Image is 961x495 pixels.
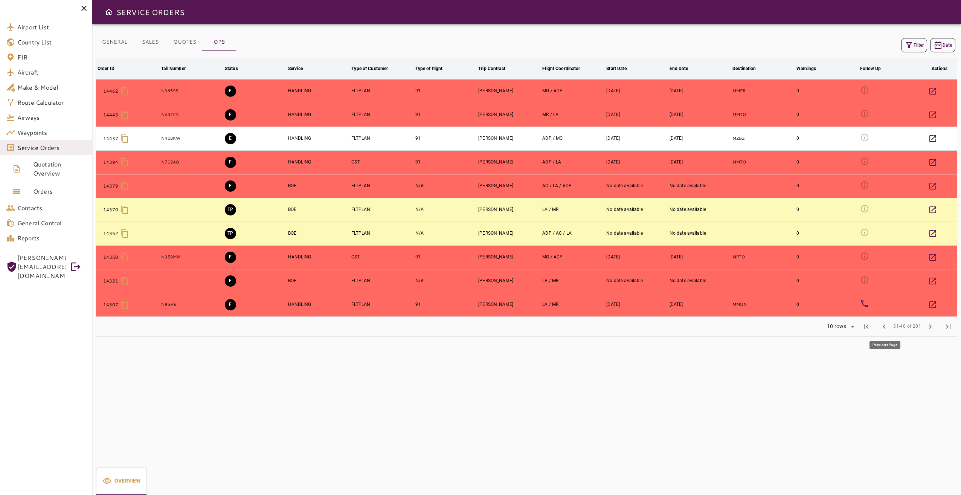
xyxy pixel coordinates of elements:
td: [DATE] [605,103,668,127]
p: MMTO [732,159,793,165]
button: FINAL [225,299,236,310]
button: Overview [96,467,147,495]
span: Airport List [17,23,86,32]
p: N418KW [161,135,222,142]
td: FLTPLAN [350,269,413,293]
p: MPTO [732,254,793,260]
td: No date available [605,222,668,245]
span: Service [288,64,313,73]
button: Details [924,106,942,124]
span: Trip Contract [478,64,515,73]
button: GENERAL [96,33,133,51]
p: MMTO [732,112,793,118]
div: 0 [796,88,857,94]
td: [PERSON_NAME] [477,245,541,269]
div: ADRIANA DEL POZO, MARISELA GONZALEZ [542,135,603,142]
p: 14321 [103,278,119,284]
button: Details [924,225,942,243]
button: SALES [133,33,167,51]
span: first_page [862,322,871,331]
td: [PERSON_NAME] [477,103,541,127]
button: Details [924,248,942,266]
div: basic tabs example [96,467,147,495]
td: [PERSON_NAME] [477,293,541,316]
td: HANDLING [287,103,350,127]
td: N/A [414,198,477,222]
span: chevron_right [926,322,935,331]
td: No date available [668,174,731,198]
p: N712AQ [161,159,222,165]
p: MMPR [732,88,793,94]
span: Service Orders [17,143,86,152]
p: N359MM [161,254,222,260]
td: [DATE] [605,150,668,174]
div: End Date [670,64,688,73]
span: Destination [732,64,766,73]
td: FLTPLAN [350,103,413,127]
div: 0 [796,159,857,165]
span: Quotation Overview [33,160,86,178]
td: N/A [414,222,477,245]
div: ADRIANA DEL POZO, LAURA ALONSO [542,159,603,165]
div: 0 [796,135,857,142]
td: No date available [605,269,668,293]
button: Details [924,201,942,219]
div: 0 [796,301,857,308]
div: 10 rows [825,323,848,330]
div: Start Date [606,64,626,73]
button: TRIP PREPARATION [225,204,236,215]
button: Details [924,82,942,100]
td: [DATE] [605,293,668,316]
td: 91 [414,150,477,174]
td: FLTPLAN [350,79,413,103]
div: 0 [796,254,857,260]
td: [DATE] [605,127,668,150]
td: [DATE] [668,293,731,316]
div: 0 [796,183,857,189]
td: FLTPLAN [350,222,413,245]
td: HANDLING [287,293,350,316]
p: 14370 [103,206,119,213]
button: Open drawer [101,5,116,20]
div: LAURA ALONSO, MICHELLE RAMOS [542,278,603,284]
button: TRIP PREPARATION [225,228,236,239]
span: Last Page [939,318,957,336]
div: Type of Customer [351,64,388,73]
button: Details [924,272,942,290]
span: Flight Coordinator [542,64,590,73]
button: Filter [901,38,927,52]
div: 0 [796,112,857,118]
span: Type of Customer [351,64,398,73]
p: 14350 [103,254,119,261]
span: Status [225,64,248,73]
td: HANDLING [287,245,350,269]
span: General Control [17,218,86,228]
td: No date available [668,222,731,245]
span: Country List [17,38,86,47]
div: 0 [796,230,857,237]
div: Type of flight [415,64,443,73]
span: Follow Up [860,64,891,73]
td: [PERSON_NAME] [477,127,541,150]
td: [DATE] [668,103,731,127]
td: [DATE] [605,79,668,103]
td: [PERSON_NAME] [477,174,541,198]
p: 14379 [103,183,119,189]
td: N/A [414,174,477,198]
span: Start Date [606,64,636,73]
td: HANDLING [287,150,350,174]
button: Details [924,153,942,171]
td: No date available [668,269,731,293]
p: N365SS [161,88,222,94]
td: BOE [287,222,350,245]
h6: SERVICE ORDERS [116,6,185,18]
span: Aircraft [17,68,86,77]
button: FINAL [225,86,236,97]
td: [DATE] [668,150,731,174]
div: MICHELLE RAMOS, LAURA ALONSO [542,112,603,118]
span: Order ID [98,64,124,73]
td: FLTPLAN [350,174,413,198]
button: OPS [202,33,236,51]
div: 0 [796,206,857,213]
td: [DATE] [605,245,668,269]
